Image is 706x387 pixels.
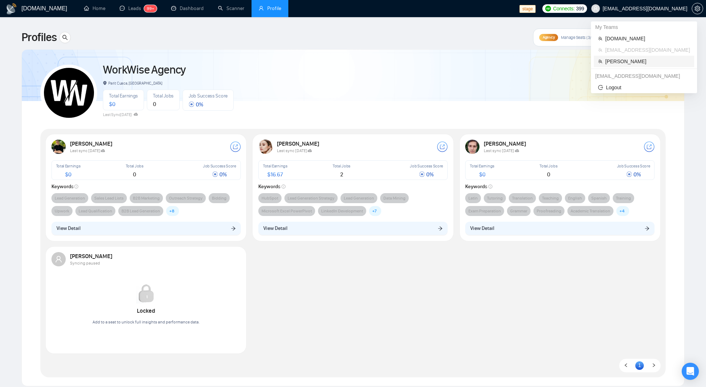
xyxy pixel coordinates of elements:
span: Profiles [21,29,56,46]
span: Tutoring [487,195,503,202]
div: My Teams [591,21,697,33]
span: B2B Lead Generation [121,207,160,215]
span: View Detail [263,225,287,232]
a: setting [692,6,703,11]
span: 0 [153,101,156,107]
span: info-circle [282,185,285,189]
span: Manage Seats (3/3) [561,35,595,40]
span: Total Earnings [470,164,494,169]
a: searchScanner [218,5,244,11]
span: Last sync [DATE] [70,148,105,153]
span: setting [692,6,703,11]
strong: Keywords [51,184,79,190]
span: Proofreading [537,207,561,215]
button: View Detailarrow-right [258,222,448,235]
strong: [PERSON_NAME] [70,140,113,147]
span: Last Sync [DATE] [103,112,138,117]
span: [DOMAIN_NAME] [605,35,690,42]
span: 2 [340,171,343,178]
button: right [650,361,658,370]
button: search [59,32,71,43]
span: Translation [512,195,533,202]
span: arrow-right [645,226,650,231]
span: English [568,195,582,202]
span: Last sync [DATE] [484,148,519,153]
span: Total Jobs [333,164,350,169]
span: $ 16.67 [267,171,283,178]
span: $ 0 [479,171,485,178]
span: Spanish [591,195,607,202]
span: Last sync [DATE] [277,148,312,153]
span: Job Success Score [617,164,650,169]
span: Add to a seat to unlock full insights and performance data. [93,320,200,325]
span: left [624,363,628,367]
span: Upwork [55,207,69,215]
strong: Locked [137,307,155,314]
span: Connects: [553,5,575,12]
span: info-circle [74,185,78,189]
li: Next Page [650,361,658,370]
span: $ 0 [109,101,115,107]
span: user [55,256,62,263]
span: Total Jobs [153,93,174,99]
span: 0 % [189,101,203,108]
span: Total Earnings [263,164,288,169]
img: logo [6,3,17,15]
span: Training [616,195,631,202]
span: info-circle [488,185,492,189]
span: Agency [543,35,555,40]
strong: Keywords [258,184,285,190]
button: left [622,361,630,370]
li: 1 [635,361,644,370]
span: + 4 [620,207,625,215]
span: Outreach Strategy [169,195,203,202]
span: LinkedIn Development [321,207,363,215]
span: Syncing paused [70,261,100,266]
img: USER [258,140,273,154]
span: user [593,6,598,11]
a: dashboardDashboard [171,5,204,11]
span: Lead Generation Strategy [288,195,334,202]
span: Data Mining [383,195,406,202]
span: Lead Qualification [79,207,112,215]
a: messageLeads99+ [120,5,157,11]
span: [PERSON_NAME] [605,57,690,65]
strong: [PERSON_NAME] [484,140,527,147]
a: homeHome [84,5,105,11]
img: upwork-logo.png [545,6,551,11]
span: logout [598,85,603,90]
span: Job Success Score [410,164,443,169]
span: Total Earnings [56,164,81,169]
span: 0 [547,171,550,178]
button: View Detailarrow-right [465,222,655,235]
span: Logout [598,84,690,91]
a: WorkWise Agency [103,63,185,77]
span: search [60,35,70,40]
img: Locked [136,283,156,303]
span: Lead Generation [55,195,85,202]
button: setting [692,3,703,14]
span: team [598,36,602,41]
span: team [598,48,602,52]
span: 399 [576,5,584,12]
img: WorkWise Agency [44,68,94,118]
img: USER [51,140,66,154]
span: Total Earnings [109,93,138,99]
span: Bidding [212,195,227,202]
span: $ 0 [65,171,71,178]
span: right [652,363,656,367]
span: arrow-right [438,226,443,231]
span: B2B Marketing [133,195,160,202]
span: Job Success Score [203,164,236,169]
li: Previous Page [622,361,630,370]
span: Exam Preparation [468,207,501,215]
span: Total Jobs [126,164,144,169]
span: arrow-right [231,226,236,231]
span: 0 [133,171,136,178]
span: + 8 [169,207,174,215]
span: View Detail [470,225,494,232]
span: Total Jobs [540,164,557,169]
div: Open Intercom Messenger [682,363,699,380]
div: vadym@gigradar.io [591,70,697,82]
span: HubSpot [262,195,278,202]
